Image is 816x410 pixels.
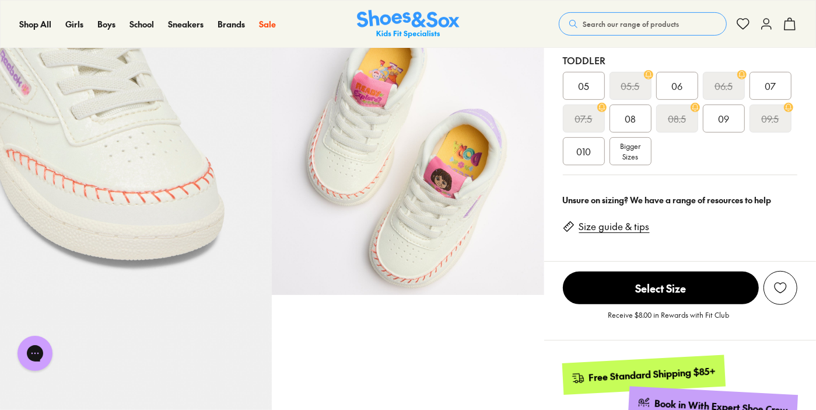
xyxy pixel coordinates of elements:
[583,19,679,29] span: Search our range of products
[563,194,797,206] div: Unsure on sizing? We have a range of resources to help
[608,310,729,331] p: Receive $8.00 in Rewards with Fit Club
[588,365,716,384] div: Free Standard Shipping $85+
[563,53,797,67] div: Toddler
[19,18,51,30] a: Shop All
[218,18,245,30] a: Brands
[715,79,733,93] s: 06.5
[671,79,682,93] span: 06
[579,220,650,233] a: Size guide & tips
[762,112,779,126] s: 09.5
[559,12,727,36] button: Search our range of products
[97,18,115,30] a: Boys
[563,271,759,305] button: Select Size
[764,271,797,305] button: Add to Wishlist
[578,79,589,93] span: 05
[620,141,640,162] span: Bigger Sizes
[576,144,591,158] span: 010
[575,112,593,126] s: 07.5
[718,112,729,126] span: 09
[765,79,776,93] span: 07
[563,272,759,304] span: Select Size
[259,18,276,30] a: Sale
[668,112,686,126] s: 08.5
[621,79,640,93] s: 05.5
[357,10,460,39] a: Shoes & Sox
[625,112,636,126] span: 08
[272,22,544,294] img: Club C Chalk/Chalk/Digital Purple
[65,18,83,30] a: Girls
[562,355,725,395] a: Free Standard Shipping $85+
[168,18,204,30] a: Sneakers
[357,10,460,39] img: SNS_Logo_Responsive.svg
[129,18,154,30] a: School
[12,332,58,375] iframe: Gorgias live chat messenger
